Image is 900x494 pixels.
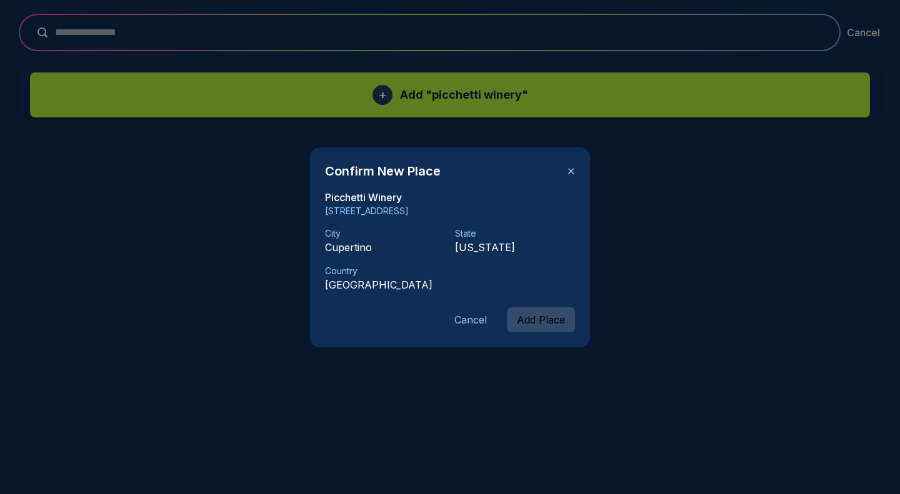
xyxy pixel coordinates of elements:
[455,240,575,255] p: [US_STATE]
[325,240,445,255] p: Cupertino
[325,205,575,217] p: [STREET_ADDRESS]
[325,277,445,292] p: [GEOGRAPHIC_DATA]
[507,307,575,332] button: Add Place
[444,307,497,332] button: Cancel
[567,164,575,179] button: ✕
[455,227,575,240] p: State
[325,265,445,277] p: Country
[325,227,445,240] p: City
[325,162,441,180] h2: Confirm New Place
[325,190,575,205] h3: Picchetti Winery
